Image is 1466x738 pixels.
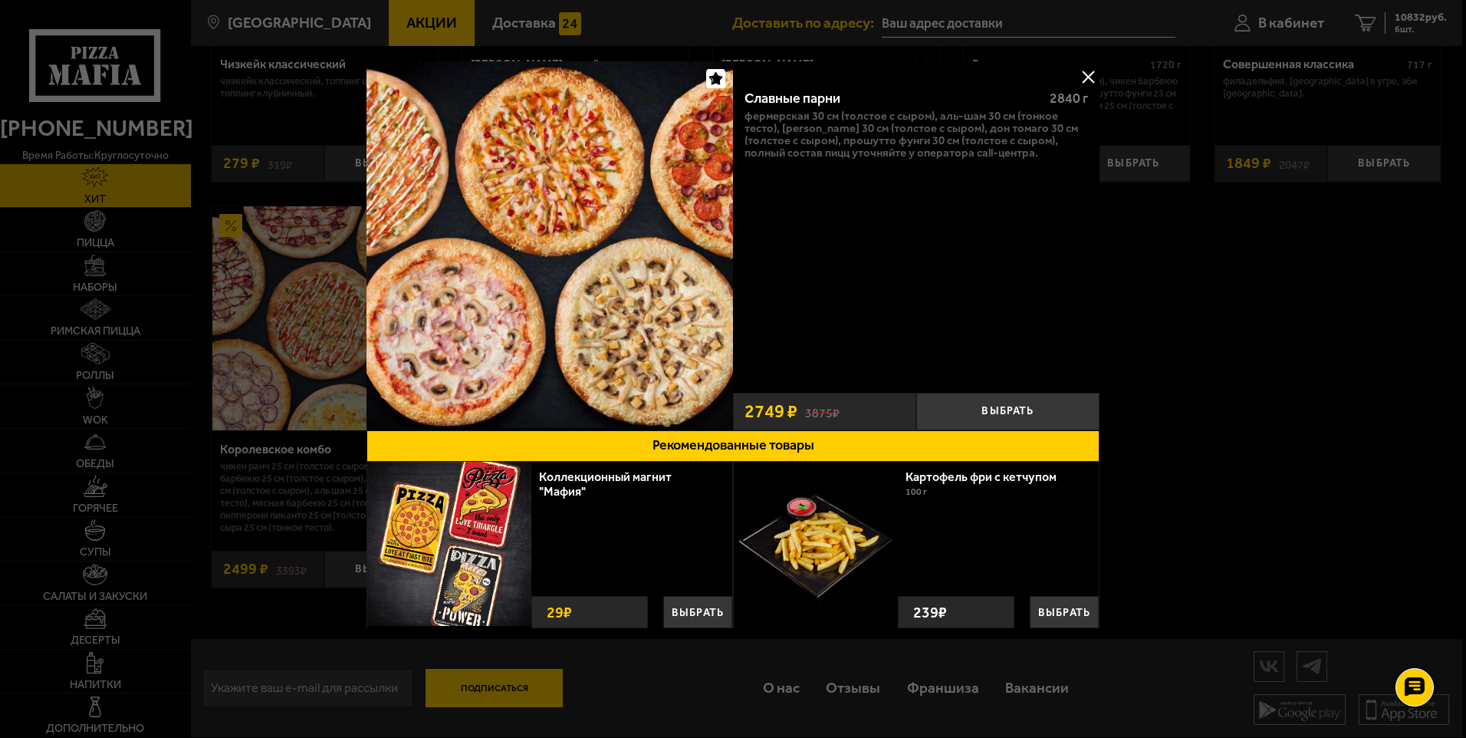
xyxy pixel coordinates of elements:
[906,469,1072,484] a: Картофель фри с кетчупом
[745,91,1037,107] div: Славные парни
[1030,596,1099,628] button: Выбрать
[745,110,1088,160] p: Фермерская 30 см (толстое с сыром), Аль-Шам 30 см (тонкое тесто), [PERSON_NAME] 30 см (толстое с ...
[805,404,840,420] s: 3875 ₽
[663,596,732,628] button: Выбрать
[909,597,951,628] strong: 239 ₽
[539,469,672,499] a: Коллекционный магнит "Мафия"
[745,403,797,421] span: 2749 ₽
[916,393,1099,430] button: Выбрать
[366,430,1099,462] button: Рекомендованные товары
[366,61,733,430] a: Славные парни
[1050,90,1088,107] span: 2840 г
[366,61,733,428] img: Славные парни
[906,486,927,497] span: 100 г
[543,597,576,628] strong: 29 ₽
